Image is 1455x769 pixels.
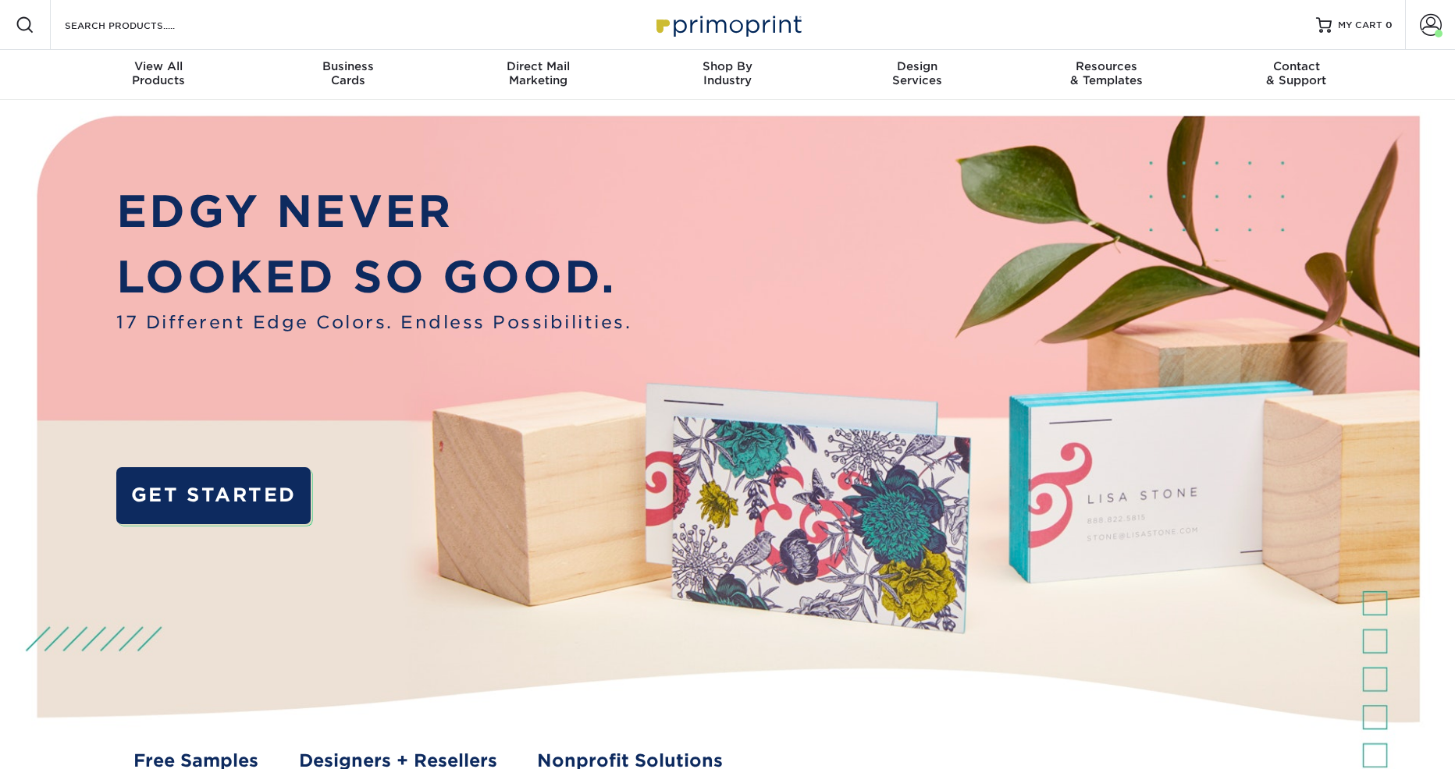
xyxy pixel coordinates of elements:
span: Resources [1012,59,1201,73]
a: DesignServices [822,50,1012,100]
a: Shop ByIndustry [633,50,823,100]
div: Services [822,59,1012,87]
div: Products [64,59,254,87]
p: EDGY NEVER [116,179,631,244]
a: View AllProducts [64,50,254,100]
span: 0 [1386,19,1393,30]
a: Resources& Templates [1012,50,1201,100]
a: Contact& Support [1201,50,1391,100]
a: GET STARTED [116,467,311,525]
span: Shop By [633,59,823,73]
input: SEARCH PRODUCTS..... [63,16,215,34]
span: Design [822,59,1012,73]
a: BusinessCards [254,50,443,100]
img: Primoprint [649,8,806,41]
div: Cards [254,59,443,87]
span: Business [254,59,443,73]
div: & Support [1201,59,1391,87]
p: LOOKED SO GOOD. [116,244,631,310]
span: MY CART [1338,19,1382,32]
a: Direct MailMarketing [443,50,633,100]
div: & Templates [1012,59,1201,87]
span: 17 Different Edge Colors. Endless Possibilities. [116,310,631,336]
span: View All [64,59,254,73]
div: Industry [633,59,823,87]
div: Marketing [443,59,633,87]
span: Direct Mail [443,59,633,73]
span: Contact [1201,59,1391,73]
